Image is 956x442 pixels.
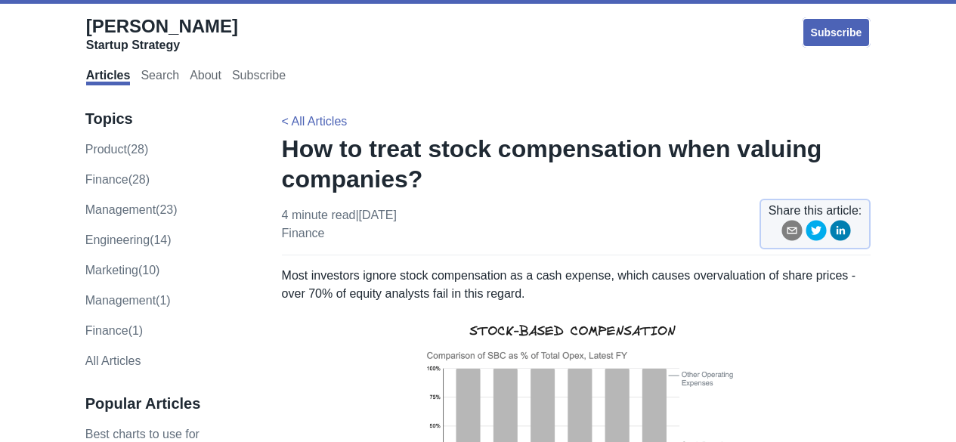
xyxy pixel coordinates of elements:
[86,16,238,36] span: [PERSON_NAME]
[282,115,348,128] a: < All Articles
[806,220,827,246] button: twitter
[85,294,171,307] a: Management(1)
[85,394,250,413] h3: Popular Articles
[769,202,862,220] span: Share this article:
[830,220,851,246] button: linkedin
[85,264,160,277] a: marketing(10)
[85,143,149,156] a: product(28)
[282,134,871,194] h1: How to treat stock compensation when valuing companies?
[282,206,397,243] p: 4 minute read | [DATE]
[232,69,286,85] a: Subscribe
[190,69,221,85] a: About
[781,220,803,246] button: email
[282,227,325,240] a: finance
[86,69,131,85] a: Articles
[282,267,871,303] p: Most investors ignore stock compensation as a cash expense, which causes overvaluation of share p...
[85,110,250,128] h3: Topics
[802,17,871,48] a: Subscribe
[85,203,178,216] a: management(23)
[86,15,238,53] a: [PERSON_NAME]Startup Strategy
[141,69,179,85] a: Search
[85,354,141,367] a: All Articles
[85,173,150,186] a: finance(28)
[85,324,143,337] a: Finance(1)
[85,233,172,246] a: engineering(14)
[86,38,238,53] div: Startup Strategy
